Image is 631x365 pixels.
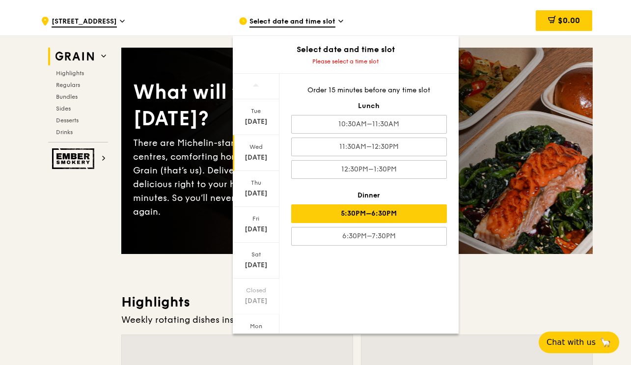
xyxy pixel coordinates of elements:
[234,286,278,294] div: Closed
[249,17,335,28] span: Select date and time slot
[291,191,447,200] div: Dinner
[291,160,447,179] div: 12:30PM–1:30PM
[56,93,78,100] span: Bundles
[52,148,97,169] img: Ember Smokery web logo
[558,16,580,25] span: $0.00
[56,82,80,88] span: Regulars
[234,296,278,306] div: [DATE]
[234,107,278,115] div: Tue
[234,117,278,127] div: [DATE]
[291,85,447,95] div: Order 15 minutes before any time slot
[600,337,611,348] span: 🦙
[52,17,117,28] span: [STREET_ADDRESS]
[234,260,278,270] div: [DATE]
[291,204,447,223] div: 5:30PM–6:30PM
[291,138,447,156] div: 11:30AM–12:30PM
[233,44,459,56] div: Select date and time slot
[56,105,71,112] span: Sides
[234,332,278,342] div: [DATE]
[133,79,357,132] div: What will you eat [DATE]?
[291,227,447,246] div: 6:30PM–7:30PM
[233,57,459,65] div: Please select a time slot
[121,293,593,311] h3: Highlights
[291,101,447,111] div: Lunch
[121,313,593,327] div: Weekly rotating dishes inspired by flavours from around the world.
[234,215,278,223] div: Fri
[56,70,84,77] span: Highlights
[234,251,278,258] div: Sat
[234,322,278,330] div: Mon
[234,225,278,234] div: [DATE]
[52,48,97,65] img: Grain web logo
[539,332,619,353] button: Chat with us🦙
[234,143,278,151] div: Wed
[234,189,278,198] div: [DATE]
[56,117,79,124] span: Desserts
[234,179,278,187] div: Thu
[56,129,73,136] span: Drinks
[547,337,596,348] span: Chat with us
[234,153,278,163] div: [DATE]
[291,115,447,134] div: 10:30AM–11:30AM
[133,136,357,219] div: There are Michelin-star restaurants, hawker centres, comforting home-cooked classics… and Grain (...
